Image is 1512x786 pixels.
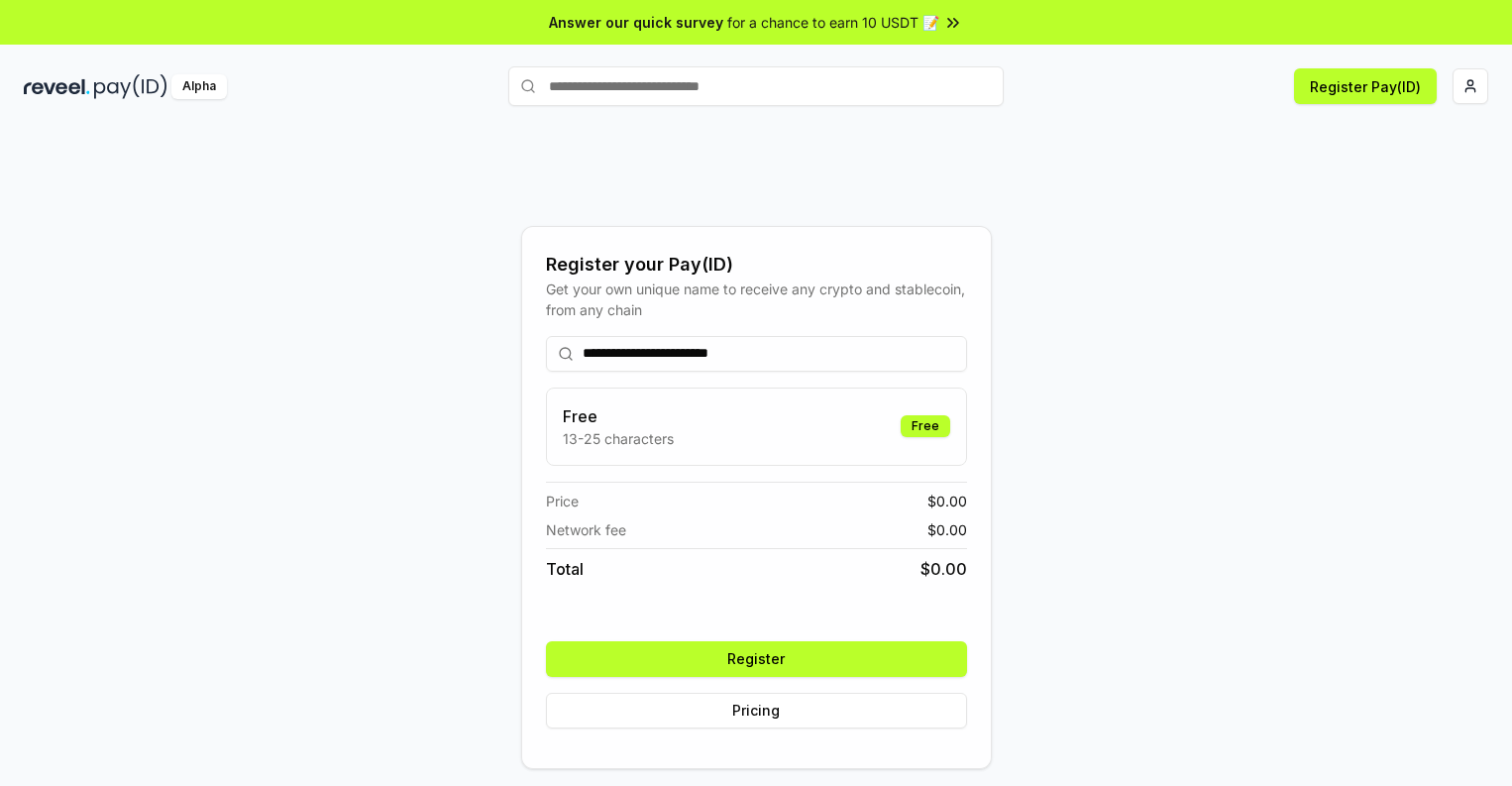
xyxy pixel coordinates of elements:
[901,415,950,437] div: Free
[563,428,674,449] p: 13-25 characters
[727,12,939,33] span: for a chance to earn 10 USDT 📝
[546,491,579,511] span: Price
[927,519,967,540] span: $ 0.00
[94,74,167,99] img: pay_id
[549,12,723,33] span: Answer our quick survey
[24,74,90,99] img: reveel_dark
[546,251,967,279] div: Register your Pay(ID)
[1294,68,1437,104] button: Register Pay(ID)
[546,557,584,581] span: Total
[546,693,967,729] button: Pricing
[563,404,674,428] h3: Free
[546,279,967,320] div: Get your own unique name to receive any crypto and stablecoin, from any chain
[546,519,626,540] span: Network fee
[927,491,967,511] span: $ 0.00
[171,74,227,99] div: Alpha
[546,641,967,677] button: Register
[920,557,967,581] span: $ 0.00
